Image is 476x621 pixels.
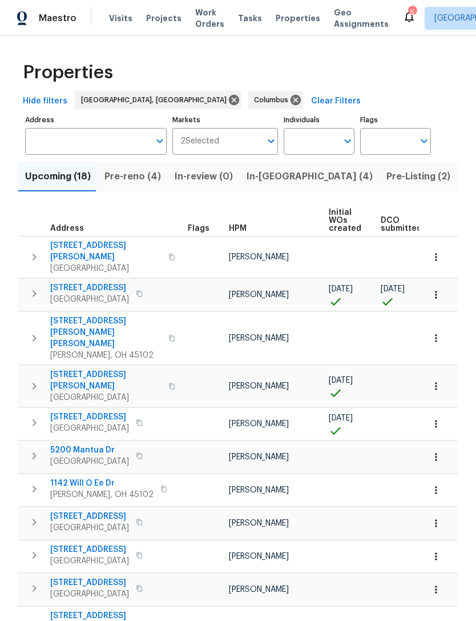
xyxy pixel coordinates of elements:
span: Clear Filters [311,94,361,109]
span: [GEOGRAPHIC_DATA] [50,263,162,274]
button: Open [416,133,432,149]
span: Properties [23,67,113,78]
span: [PERSON_NAME] [229,334,289,342]
span: [PERSON_NAME] [229,552,289,560]
span: [PERSON_NAME] [229,382,289,390]
span: [PERSON_NAME] [229,253,289,261]
span: Pre-Listing (2) [386,169,450,185]
span: 2 Selected [180,137,219,146]
span: In-review (0) [175,169,233,185]
span: [STREET_ADDRESS][PERSON_NAME] [50,369,162,392]
span: Maestro [39,13,76,24]
span: [DATE] [381,285,405,293]
span: [DATE] [329,285,353,293]
span: Address [50,225,84,233]
span: [PERSON_NAME] [229,586,289,594]
label: Address [25,117,167,123]
span: [STREET_ADDRESS] [50,577,129,588]
span: [GEOGRAPHIC_DATA] [50,522,129,534]
span: In-[GEOGRAPHIC_DATA] (4) [247,169,373,185]
span: [PERSON_NAME], OH 45102 [50,350,162,361]
span: DCO submitted [381,217,422,233]
span: [DATE] [329,414,353,422]
span: [GEOGRAPHIC_DATA] [50,392,162,403]
span: [GEOGRAPHIC_DATA] [50,588,129,600]
span: [PERSON_NAME], OH 45102 [50,489,154,500]
span: [STREET_ADDRESS] [50,282,129,294]
span: [GEOGRAPHIC_DATA] [50,456,129,467]
span: Work Orders [195,7,224,30]
span: [PERSON_NAME] [229,420,289,428]
span: [GEOGRAPHIC_DATA], [GEOGRAPHIC_DATA] [81,94,231,106]
span: [PERSON_NAME] [229,291,289,299]
span: Projects [146,13,181,24]
span: 5200 Mantua Dr [50,444,129,456]
label: Individuals [284,117,354,123]
label: Markets [172,117,279,123]
span: [STREET_ADDRESS] [50,544,129,555]
button: Hide filters [18,91,72,112]
span: Pre-reno (4) [104,169,161,185]
span: [GEOGRAPHIC_DATA] [50,555,129,567]
div: Columbus [248,91,303,109]
span: Flags [188,225,209,233]
span: Columbus [254,94,293,106]
span: Tasks [238,14,262,22]
span: Geo Assignments [334,7,389,30]
span: 1142 Will O Ee Dr [50,478,154,489]
span: [STREET_ADDRESS] [50,511,129,522]
span: [STREET_ADDRESS][PERSON_NAME] [50,240,162,263]
span: [DATE] [329,376,353,384]
span: [PERSON_NAME] [229,486,289,494]
button: Open [263,133,279,149]
span: [GEOGRAPHIC_DATA] [50,423,129,434]
span: [STREET_ADDRESS] [50,411,129,423]
div: 5 [408,7,416,18]
span: Properties [276,13,320,24]
span: [GEOGRAPHIC_DATA] [50,294,129,305]
button: Open [340,133,356,149]
div: [GEOGRAPHIC_DATA], [GEOGRAPHIC_DATA] [75,91,241,109]
button: Open [152,133,168,149]
span: [PERSON_NAME] [229,519,289,527]
span: [PERSON_NAME] [229,453,289,461]
span: Upcoming (18) [25,169,91,185]
span: [STREET_ADDRESS][PERSON_NAME][PERSON_NAME] [50,315,162,350]
span: HPM [229,225,247,233]
button: Clear Filters [306,91,365,112]
span: Hide filters [23,94,67,109]
label: Flags [360,117,431,123]
span: Initial WOs created [329,209,361,233]
span: Visits [109,13,132,24]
